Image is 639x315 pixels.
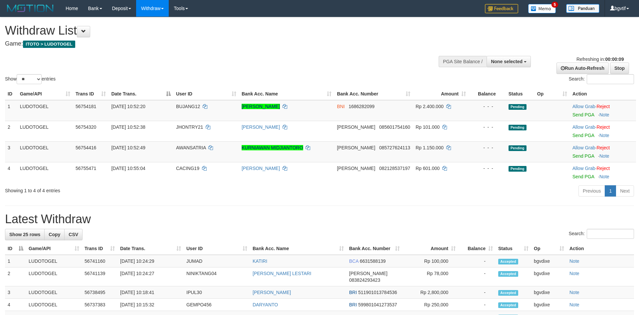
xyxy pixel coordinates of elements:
[498,259,518,264] span: Accepted
[117,242,184,255] th: Date Trans.: activate to sort column ascending
[458,242,496,255] th: Balance: activate to sort column ascending
[253,258,267,264] a: KATIRI
[416,104,444,109] span: Rp 2.400.000
[49,232,60,237] span: Copy
[76,145,96,150] span: 56754416
[531,286,567,299] td: bgvdixe
[76,104,96,109] span: 56754181
[570,100,636,121] td: ·
[572,104,596,109] span: ·
[572,124,595,130] a: Allow Grab
[5,213,634,226] h1: Latest Withdraw
[17,121,73,141] td: LUDOTOGEL
[570,162,636,183] td: ·
[117,286,184,299] td: [DATE] 10:18:41
[184,267,250,286] td: NINIKTANG04
[570,141,636,162] td: ·
[26,255,82,267] td: LUDOTOGEL
[26,267,82,286] td: LUDOTOGEL
[173,88,239,100] th: User ID: activate to sort column ascending
[509,166,527,172] span: Pending
[498,290,518,296] span: Accepted
[44,229,65,240] a: Copy
[509,125,527,130] span: Pending
[184,299,250,311] td: GEMPO456
[572,174,594,179] a: Send PGA
[572,145,596,150] span: ·
[413,88,469,100] th: Amount: activate to sort column ascending
[5,299,26,311] td: 4
[346,242,402,255] th: Bank Acc. Number: activate to sort column ascending
[566,4,599,13] img: panduan.png
[5,162,17,183] td: 4
[416,145,444,150] span: Rp 1.150.000
[5,88,17,100] th: ID
[82,267,117,286] td: 56741139
[242,145,303,150] a: KURNIAWAN MIDJIANTORO
[506,88,534,100] th: Status
[253,290,291,295] a: [PERSON_NAME]
[471,165,503,172] div: - - -
[111,166,145,171] span: [DATE] 10:55:04
[569,258,579,264] a: Note
[334,88,413,100] th: Bank Acc. Number: activate to sort column ascending
[82,286,117,299] td: 56738495
[5,267,26,286] td: 2
[17,88,73,100] th: Game/API: activate to sort column ascending
[337,104,344,109] span: BNI
[572,166,595,171] a: Allow Grab
[176,145,206,150] span: AWANSATRIA
[5,229,45,240] a: Show 25 rows
[242,166,280,171] a: [PERSON_NAME]
[5,24,419,37] h1: Withdraw List
[509,145,527,151] span: Pending
[458,299,496,311] td: -
[349,258,358,264] span: BCA
[572,153,594,159] a: Send PGA
[9,232,40,237] span: Show 25 rows
[242,124,280,130] a: [PERSON_NAME]
[491,59,523,64] span: None selected
[498,271,518,277] span: Accepted
[569,229,634,239] label: Search:
[184,242,250,255] th: User ID: activate to sort column ascending
[108,88,173,100] th: Date Trans.: activate to sort column descending
[402,286,458,299] td: Rp 2,800,000
[349,277,380,283] span: Copy 083824293423 to clipboard
[26,286,82,299] td: LUDOTOGEL
[184,286,250,299] td: IPUL30
[610,63,629,74] a: Stop
[117,299,184,311] td: [DATE] 10:15:32
[5,185,261,194] div: Showing 1 to 4 of 4 entries
[402,267,458,286] td: Rp 78,000
[348,104,374,109] span: Copy 1686282099 to clipboard
[176,124,203,130] span: JHONTRY21
[253,302,278,307] a: DARYANTO
[379,166,410,171] span: Copy 082128537197 to clipboard
[569,290,579,295] a: Note
[531,267,567,286] td: bgvdixe
[599,153,609,159] a: Note
[471,124,503,130] div: - - -
[469,88,506,100] th: Balance
[578,185,605,197] a: Previous
[26,242,82,255] th: Game/API: activate to sort column ascending
[358,302,397,307] span: Copy 599801041273537 to clipboard
[531,299,567,311] td: bgvdixe
[5,286,26,299] td: 3
[531,242,567,255] th: Op: activate to sort column ascending
[556,63,609,74] a: Run Auto-Refresh
[176,104,200,109] span: BUJANG12
[531,255,567,267] td: bgvdixe
[111,104,145,109] span: [DATE] 10:52:20
[17,162,73,183] td: LUDOTOGEL
[349,302,357,307] span: BRI
[5,141,17,162] td: 3
[576,57,624,62] span: Refreshing in:
[587,74,634,84] input: Search:
[587,229,634,239] input: Search:
[76,166,96,171] span: 56755471
[471,103,503,110] div: - - -
[596,124,610,130] a: Reject
[337,145,375,150] span: [PERSON_NAME]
